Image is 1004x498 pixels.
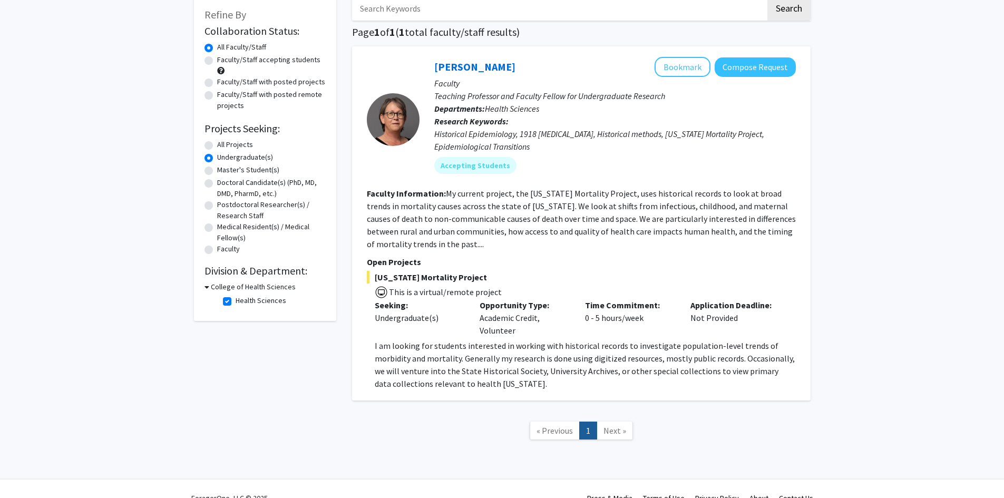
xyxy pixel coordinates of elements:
[204,25,326,37] h2: Collaboration Status:
[217,199,326,221] label: Postdoctoral Researcher(s) / Research Staff
[204,8,246,21] span: Refine By
[530,422,580,440] a: Previous Page
[388,287,502,297] span: This is a virtual/remote project
[655,57,710,77] button: Add Carolyn Orbann to Bookmarks
[217,54,320,65] label: Faculty/Staff accepting students
[480,299,569,311] p: Opportunity Type:
[217,164,279,175] label: Master's Student(s)
[217,76,325,87] label: Faculty/Staff with posted projects
[434,116,509,126] b: Research Keywords:
[217,221,326,243] label: Medical Resident(s) / Medical Fellow(s)
[375,299,464,311] p: Seeking:
[434,90,796,102] p: Teaching Professor and Faculty Fellow for Undergraduate Research
[211,281,296,292] h3: College of Health Sciences
[434,128,796,153] div: Historical Epidemiology, 1918 [MEDICAL_DATA], Historical methods, [US_STATE] Mortality Project, E...
[367,188,796,249] fg-read-more: My current project, the [US_STATE] Mortality Project, uses historical records to look at broad tr...
[204,265,326,277] h2: Division & Department:
[597,422,633,440] a: Next Page
[434,77,796,90] p: Faculty
[472,299,577,337] div: Academic Credit, Volunteer
[603,425,626,436] span: Next »
[375,339,796,390] p: I am looking for students interested in working with historical records to investigate population...
[217,139,253,150] label: All Projects
[217,89,326,111] label: Faculty/Staff with posted remote projects
[434,60,515,73] a: [PERSON_NAME]
[217,152,273,163] label: Undergraduate(s)
[715,57,796,77] button: Compose Request to Carolyn Orbann
[367,188,446,199] b: Faculty Information:
[236,295,286,306] label: Health Sciences
[485,103,539,114] span: Health Sciences
[434,103,485,114] b: Departments:
[585,299,675,311] p: Time Commitment:
[8,451,45,490] iframe: Chat
[374,25,380,38] span: 1
[217,42,266,53] label: All Faculty/Staff
[367,256,796,268] p: Open Projects
[352,411,811,454] nav: Page navigation
[375,311,464,324] div: Undergraduate(s)
[683,299,788,337] div: Not Provided
[217,243,240,255] label: Faculty
[537,425,573,436] span: « Previous
[399,25,405,38] span: 1
[367,271,796,284] span: [US_STATE] Mortality Project
[579,422,597,440] a: 1
[204,122,326,135] h2: Projects Seeking:
[434,157,516,174] mat-chip: Accepting Students
[690,299,780,311] p: Application Deadline:
[577,299,683,337] div: 0 - 5 hours/week
[389,25,395,38] span: 1
[217,177,326,199] label: Doctoral Candidate(s) (PhD, MD, DMD, PharmD, etc.)
[352,26,811,38] h1: Page of ( total faculty/staff results)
